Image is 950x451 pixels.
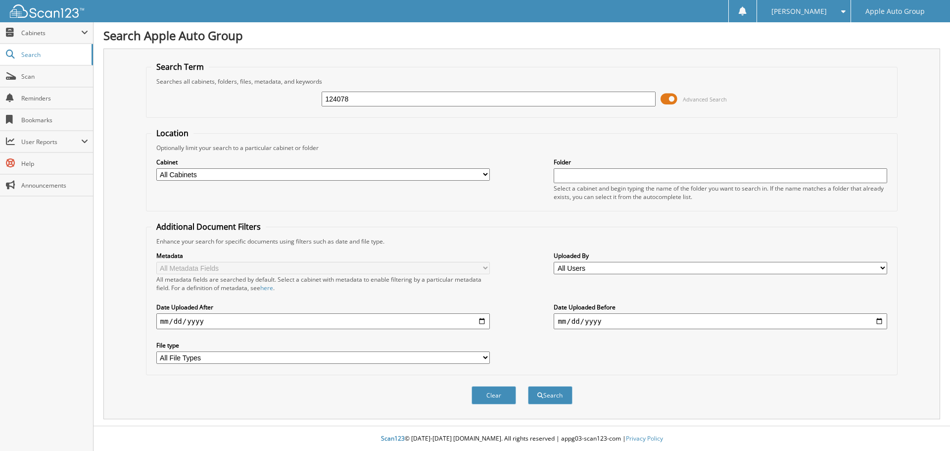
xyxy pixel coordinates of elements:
input: end [554,313,887,329]
div: © [DATE]-[DATE] [DOMAIN_NAME]. All rights reserved | appg03-scan123-com | [94,427,950,451]
label: Folder [554,158,887,166]
div: All metadata fields are searched by default. Select a cabinet with metadata to enable filtering b... [156,275,490,292]
label: Cabinet [156,158,490,166]
label: Date Uploaded After [156,303,490,311]
span: Reminders [21,94,88,102]
label: Uploaded By [554,251,887,260]
button: Clear [472,386,516,404]
div: Optionally limit your search to a particular cabinet or folder [151,144,893,152]
span: Help [21,159,88,168]
label: File type [156,341,490,350]
a: here [260,284,273,292]
legend: Search Term [151,61,209,72]
span: Scan [21,72,88,81]
button: Search [528,386,572,404]
a: Privacy Policy [626,434,663,443]
label: Date Uploaded Before [554,303,887,311]
span: Announcements [21,181,88,190]
span: Bookmarks [21,116,88,124]
input: start [156,313,490,329]
span: Advanced Search [683,96,727,103]
span: [PERSON_NAME] [771,8,827,14]
iframe: Chat Widget [901,403,950,451]
span: User Reports [21,138,81,146]
h1: Search Apple Auto Group [103,27,940,44]
div: Enhance your search for specific documents using filters such as date and file type. [151,237,893,246]
span: Apple Auto Group [865,8,925,14]
span: Cabinets [21,29,81,37]
legend: Location [151,128,193,139]
span: Scan123 [381,434,405,443]
label: Metadata [156,251,490,260]
img: scan123-logo-white.svg [10,4,84,18]
span: Search [21,50,87,59]
div: Searches all cabinets, folders, files, metadata, and keywords [151,77,893,86]
legend: Additional Document Filters [151,221,266,232]
div: Select a cabinet and begin typing the name of the folder you want to search in. If the name match... [554,184,887,201]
